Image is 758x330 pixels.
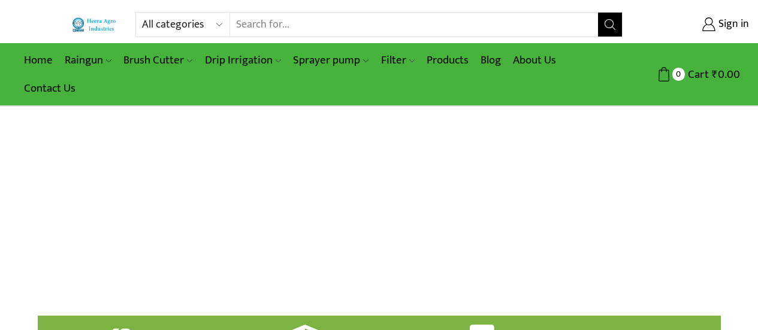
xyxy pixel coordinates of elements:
[375,46,421,74] a: Filter
[672,68,685,80] span: 0
[199,46,287,74] a: Drip Irrigation
[685,66,709,83] span: Cart
[59,46,117,74] a: Raingun
[598,13,622,37] button: Search button
[421,46,475,74] a: Products
[18,46,59,74] a: Home
[641,14,749,35] a: Sign in
[635,63,740,86] a: 0 Cart ₹0.00
[230,13,598,37] input: Search for...
[507,46,562,74] a: About Us
[117,46,198,74] a: Brush Cutter
[287,46,375,74] a: Sprayer pump
[18,74,81,102] a: Contact Us
[475,46,507,74] a: Blog
[715,17,749,32] span: Sign in
[712,65,740,84] bdi: 0.00
[712,65,718,84] span: ₹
